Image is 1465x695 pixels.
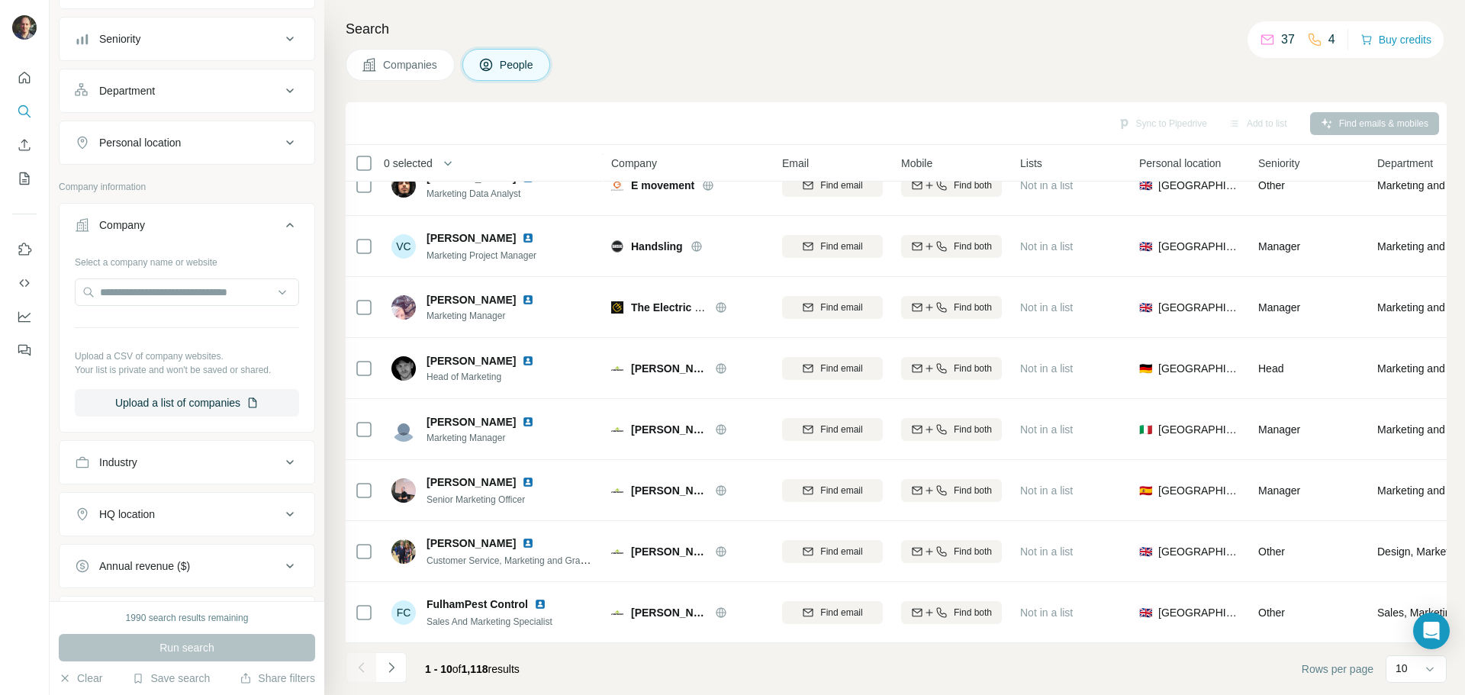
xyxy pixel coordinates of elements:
[820,606,862,619] span: Find email
[1139,300,1152,315] span: 🇬🇧
[427,353,516,368] span: [PERSON_NAME]
[954,484,992,497] span: Find both
[452,663,462,675] span: of
[1020,301,1073,314] span: Not in a list
[75,249,299,269] div: Select a company name or website
[60,444,314,481] button: Industry
[901,418,1002,441] button: Find both
[631,361,707,376] span: [PERSON_NAME]
[132,671,210,686] button: Save search
[1139,156,1221,171] span: Personal location
[1158,483,1240,498] span: [GEOGRAPHIC_DATA]
[391,234,416,259] div: VC
[99,558,190,574] div: Annual revenue ($)
[427,494,525,505] span: Senior Marketing Officer
[75,349,299,363] p: Upload a CSV of company websites.
[820,423,862,436] span: Find email
[12,131,37,159] button: Enrich CSV
[12,336,37,364] button: Feedback
[522,537,534,549] img: LinkedIn logo
[1258,362,1283,375] span: Head
[99,83,155,98] div: Department
[1139,178,1152,193] span: 🇬🇧
[99,31,140,47] div: Seniority
[427,616,552,627] span: Sales And Marketing Specialist
[12,98,37,125] button: Search
[1328,31,1335,49] p: 4
[1158,239,1240,254] span: [GEOGRAPHIC_DATA]
[1020,607,1073,619] span: Not in a list
[954,545,992,558] span: Find both
[954,240,992,253] span: Find both
[427,414,516,430] span: [PERSON_NAME]
[60,207,314,249] button: Company
[1302,661,1373,677] span: Rows per page
[1158,178,1240,193] span: [GEOGRAPHIC_DATA]
[1020,362,1073,375] span: Not in a list
[611,156,657,171] span: Company
[462,663,488,675] span: 1,118
[60,72,314,109] button: Department
[427,309,552,323] span: Marketing Manager
[901,479,1002,502] button: Find both
[901,174,1002,197] button: Find both
[346,18,1447,40] h4: Search
[1139,239,1152,254] span: 🇬🇧
[820,362,862,375] span: Find email
[611,240,623,253] img: Logo of Handsling
[1158,361,1240,376] span: [GEOGRAPHIC_DATA]
[782,357,883,380] button: Find email
[782,296,883,319] button: Find email
[60,124,314,161] button: Personal location
[391,295,416,320] img: Avatar
[427,431,552,445] span: Marketing Manager
[820,240,862,253] span: Find email
[1158,422,1240,437] span: [GEOGRAPHIC_DATA]
[782,174,883,197] button: Find email
[1020,545,1073,558] span: Not in a list
[12,269,37,297] button: Use Surfe API
[611,179,623,191] img: Logo of E movement
[901,357,1002,380] button: Find both
[631,544,707,559] span: [PERSON_NAME]
[1139,605,1152,620] span: 🇬🇧
[60,600,314,636] button: Employees (size)
[782,601,883,624] button: Find email
[60,496,314,533] button: HQ location
[1139,422,1152,437] span: 🇮🇹
[391,478,416,503] img: Avatar
[391,417,416,442] img: Avatar
[59,671,102,686] button: Clear
[391,173,416,198] img: Avatar
[522,355,534,367] img: LinkedIn logo
[75,389,299,417] button: Upload a list of companies
[425,663,520,675] span: results
[820,179,862,192] span: Find email
[631,239,683,254] span: Handsling
[425,663,452,675] span: 1 - 10
[391,539,416,564] img: Avatar
[59,180,315,194] p: Company information
[1258,240,1300,253] span: Manager
[1258,484,1300,497] span: Manager
[427,187,552,201] span: Marketing Data Analyst
[611,607,623,619] img: Logo of Merida Bikes
[500,57,535,72] span: People
[522,476,534,488] img: LinkedIn logo
[901,235,1002,258] button: Find both
[1258,179,1285,191] span: Other
[1360,29,1431,50] button: Buy credits
[427,292,516,307] span: [PERSON_NAME]
[1020,179,1073,191] span: Not in a list
[12,15,37,40] img: Avatar
[427,250,536,261] span: Marketing Project Manager
[427,230,516,246] span: [PERSON_NAME]
[611,362,623,375] img: Logo of Merida Bikes
[12,303,37,330] button: Dashboard
[782,156,809,171] span: Email
[391,600,416,625] div: FC
[1258,545,1285,558] span: Other
[611,423,623,436] img: Logo of Merida Bikes
[1139,544,1152,559] span: 🇬🇧
[1258,301,1300,314] span: Manager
